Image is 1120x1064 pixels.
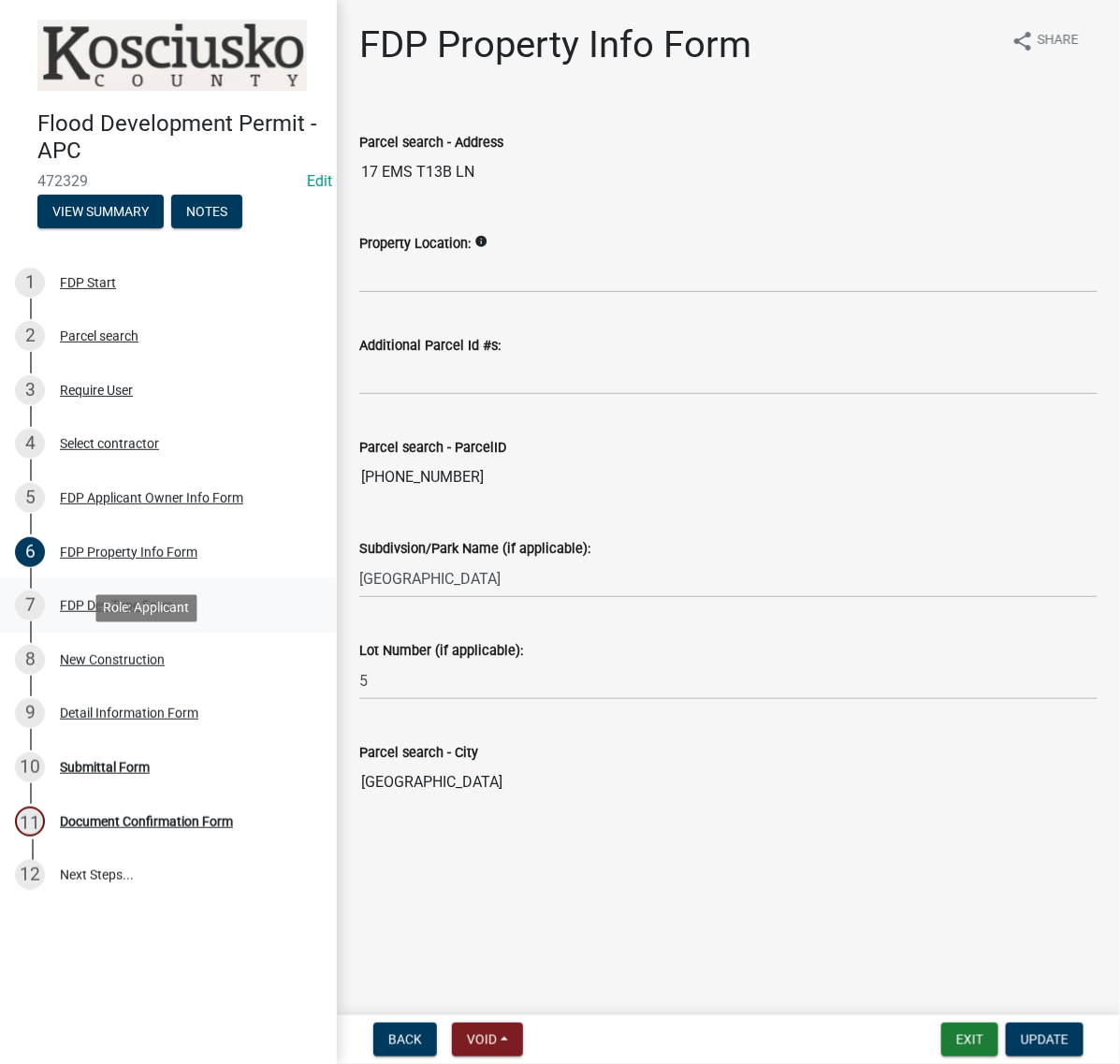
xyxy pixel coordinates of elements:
label: Parcel search - Address [359,137,503,150]
div: Parcel search [60,329,138,343]
div: 9 [15,698,45,728]
button: Notes [171,195,242,228]
label: Property Location: [359,238,471,251]
div: 12 [15,860,45,890]
h4: Flood Development Permit - APC [37,110,322,165]
div: 11 [15,807,45,837]
label: Subdivsion/Park Name (if applicable): [359,543,590,556]
div: 1 [15,268,45,298]
wm-modal-confirm: Notes [171,205,242,220]
div: Document Confirmation Form [60,815,233,828]
button: Void [452,1023,523,1057]
div: 3 [15,375,45,405]
button: Back [373,1023,437,1057]
label: Additional Parcel Id #s: [359,340,501,353]
img: Kosciusko County, Indiana [37,20,307,91]
label: Parcel search - City [359,747,478,760]
button: shareShare [996,22,1094,59]
label: Lot Number (if applicable): [359,645,523,658]
span: Void [467,1032,497,1047]
div: 7 [15,590,45,620]
div: Require User [60,384,133,397]
span: 472329 [37,172,299,190]
div: Select contractor [60,437,159,450]
button: View Summary [37,195,164,228]
span: Back [388,1032,422,1047]
div: 10 [15,752,45,782]
wm-modal-confirm: Summary [37,205,164,220]
i: info [474,235,487,248]
div: 8 [15,645,45,675]
div: FDP Applicant Owner Info Form [60,491,243,504]
div: 5 [15,483,45,513]
span: Update [1021,1032,1069,1047]
div: 4 [15,429,45,459]
button: Exit [941,1023,998,1057]
button: Update [1006,1023,1084,1057]
div: Role: Applicant [96,594,197,621]
div: Submittal Form [60,761,150,774]
i: share [1011,30,1034,52]
div: 6 [15,537,45,567]
label: Parcel search - ParcelID [359,442,506,455]
div: Detail Information Form [60,707,198,720]
span: Share [1038,30,1079,52]
a: Edit [307,172,332,190]
div: New Construction [60,653,165,666]
h1: FDP Property Info Form [359,22,751,67]
div: FDP Dev Type Form [60,599,173,612]
div: FDP Property Info Form [60,546,197,559]
div: 2 [15,321,45,351]
wm-modal-confirm: Edit Application Number [307,172,332,190]
div: FDP Start [60,276,116,289]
